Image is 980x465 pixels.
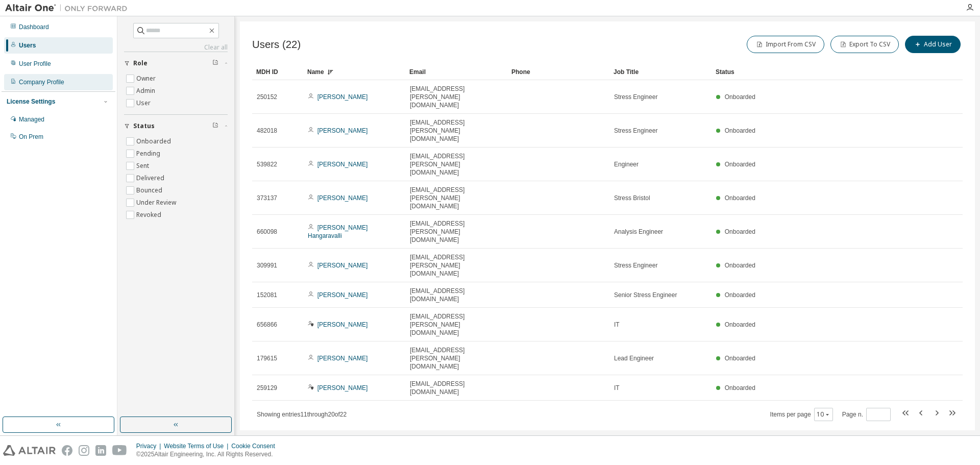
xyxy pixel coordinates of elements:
[252,39,301,51] span: Users (22)
[124,115,228,137] button: Status
[257,160,277,168] span: 539822
[3,445,56,456] img: altair_logo.svg
[317,291,368,299] a: [PERSON_NAME]
[410,346,503,371] span: [EMAIL_ADDRESS][PERSON_NAME][DOMAIN_NAME]
[317,127,368,134] a: [PERSON_NAME]
[747,36,824,53] button: Import From CSV
[79,445,89,456] img: instagram.svg
[725,161,755,168] span: Onboarded
[136,197,178,209] label: Under Review
[725,93,755,101] span: Onboarded
[830,36,899,53] button: Export To CSV
[307,64,401,80] div: Name
[410,253,503,278] span: [EMAIL_ADDRESS][PERSON_NAME][DOMAIN_NAME]
[136,97,153,109] label: User
[842,408,891,421] span: Page n.
[19,23,49,31] div: Dashboard
[257,261,277,270] span: 309991
[256,64,299,80] div: MDH ID
[725,262,755,269] span: Onboarded
[136,450,281,459] p: © 2025 Altair Engineering, Inc. All Rights Reserved.
[136,72,158,85] label: Owner
[136,160,151,172] label: Sent
[317,194,368,202] a: [PERSON_NAME]
[317,262,368,269] a: [PERSON_NAME]
[410,287,503,303] span: [EMAIL_ADDRESS][DOMAIN_NAME]
[95,445,106,456] img: linkedin.svg
[614,127,657,135] span: Stress Engineer
[725,127,755,134] span: Onboarded
[257,127,277,135] span: 482018
[212,59,218,67] span: Clear filter
[136,85,157,97] label: Admin
[133,59,148,67] span: Role
[410,118,503,143] span: [EMAIL_ADDRESS][PERSON_NAME][DOMAIN_NAME]
[725,194,755,202] span: Onboarded
[257,291,277,299] span: 152081
[257,93,277,101] span: 250152
[124,43,228,52] a: Clear all
[257,321,277,329] span: 656866
[725,291,755,299] span: Onboarded
[725,384,755,391] span: Onboarded
[136,148,162,160] label: Pending
[317,321,368,328] a: [PERSON_NAME]
[5,3,133,13] img: Altair One
[112,445,127,456] img: youtube.svg
[614,261,657,270] span: Stress Engineer
[19,60,51,68] div: User Profile
[410,312,503,337] span: [EMAIL_ADDRESS][PERSON_NAME][DOMAIN_NAME]
[136,135,173,148] label: Onboarded
[410,186,503,210] span: [EMAIL_ADDRESS][PERSON_NAME][DOMAIN_NAME]
[725,355,755,362] span: Onboarded
[7,97,55,106] div: License Settings
[257,194,277,202] span: 373137
[905,36,961,53] button: Add User
[410,219,503,244] span: [EMAIL_ADDRESS][PERSON_NAME][DOMAIN_NAME]
[410,152,503,177] span: [EMAIL_ADDRESS][PERSON_NAME][DOMAIN_NAME]
[136,172,166,184] label: Delivered
[614,354,654,362] span: Lead Engineer
[231,442,281,450] div: Cookie Consent
[614,194,650,202] span: Stress Bristol
[257,228,277,236] span: 660098
[257,411,347,418] span: Showing entries 11 through 20 of 22
[317,355,368,362] a: [PERSON_NAME]
[317,161,368,168] a: [PERSON_NAME]
[614,64,707,80] div: Job Title
[614,228,663,236] span: Analysis Engineer
[212,122,218,130] span: Clear filter
[308,224,367,239] a: [PERSON_NAME] Hangaravalli
[725,321,755,328] span: Onboarded
[317,93,368,101] a: [PERSON_NAME]
[257,384,277,392] span: 259129
[136,442,164,450] div: Privacy
[410,85,503,109] span: [EMAIL_ADDRESS][PERSON_NAME][DOMAIN_NAME]
[257,354,277,362] span: 179615
[716,64,910,80] div: Status
[136,209,163,221] label: Revoked
[124,52,228,75] button: Role
[725,228,755,235] span: Onboarded
[614,93,657,101] span: Stress Engineer
[817,410,830,419] button: 10
[19,78,64,86] div: Company Profile
[409,64,503,80] div: Email
[614,160,639,168] span: Engineer
[614,321,620,329] span: IT
[19,41,36,50] div: Users
[317,384,368,391] a: [PERSON_NAME]
[614,291,677,299] span: Senior Stress Engineer
[614,384,620,392] span: IT
[770,408,833,421] span: Items per page
[410,380,503,396] span: [EMAIL_ADDRESS][DOMAIN_NAME]
[164,442,231,450] div: Website Terms of Use
[511,64,605,80] div: Phone
[133,122,155,130] span: Status
[19,115,44,124] div: Managed
[19,133,43,141] div: On Prem
[136,184,164,197] label: Bounced
[62,445,72,456] img: facebook.svg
